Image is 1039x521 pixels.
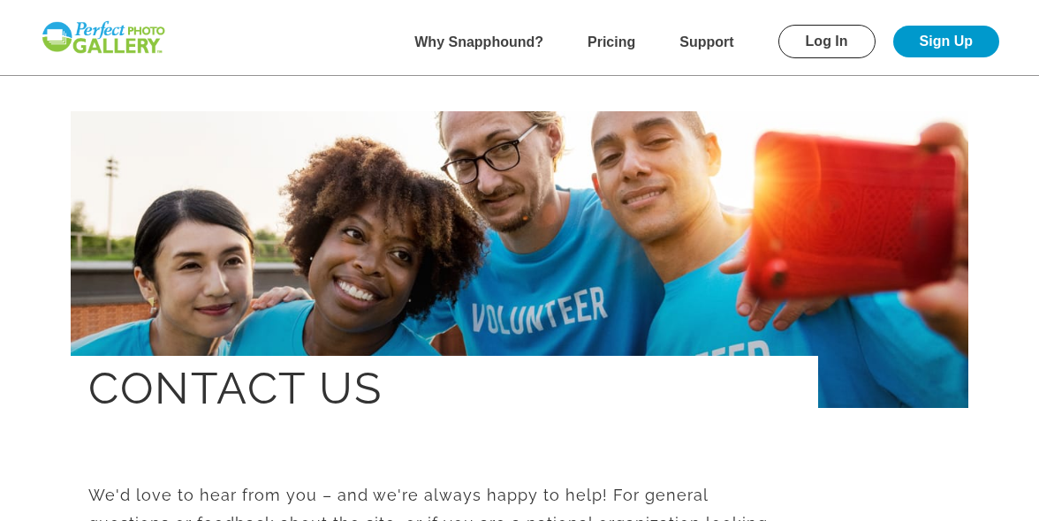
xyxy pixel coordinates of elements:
[588,34,635,49] a: Pricing
[414,34,543,49] a: Why Snapphound?
[893,26,999,57] a: Sign Up
[679,34,733,49] a: Support
[71,356,671,411] h1: Contact Us
[71,111,968,408] img: support-header.faaa2578.jpg
[40,19,167,56] img: Snapphound Logo
[778,25,876,58] a: Log In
